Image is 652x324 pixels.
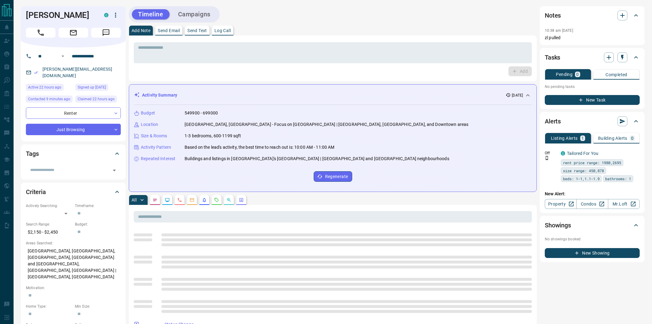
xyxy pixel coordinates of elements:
div: Activity Summary[DATE] [134,89,532,101]
span: Active 22 hours ago [28,84,61,90]
p: Min Size: [75,304,121,309]
p: Building Alerts [598,136,627,140]
p: Activity Summary [142,92,177,98]
p: Areas Searched: [26,240,121,246]
span: bathrooms: 1 [605,176,631,182]
span: Claimed 22 hours ago [78,96,115,102]
p: 1 [581,136,584,140]
h2: Alerts [545,116,561,126]
p: Home Type: [26,304,72,309]
p: 549900 - 699000 [185,110,218,116]
p: All [132,198,137,202]
div: Criteria [26,185,121,199]
p: 0 [631,136,634,140]
a: Condos [576,199,608,209]
button: Regenerate [314,171,352,182]
h2: Criteria [26,187,46,197]
span: Contacted 9 minutes ago [28,96,70,102]
p: Location [141,121,158,128]
div: Wed Aug 13 2025 [75,96,121,104]
p: $2,150 - $2,450 [26,227,72,237]
p: Motivation: [26,285,121,291]
span: Call [26,28,55,38]
div: condos.ca [104,13,108,17]
p: zl pulled [545,35,640,41]
span: Signed up [DATE] [78,84,106,90]
p: Log Call [214,28,231,33]
p: Send Text [187,28,207,33]
p: Add Note [132,28,150,33]
p: Off [545,150,557,156]
p: Actively Searching: [26,203,72,209]
svg: Notes [153,197,157,202]
svg: Push Notification Only [545,156,549,160]
a: [PERSON_NAME][EMAIL_ADDRESS][DOMAIN_NAME] [43,67,112,78]
p: Repeated Interest [141,156,175,162]
p: No pending tasks [545,82,640,91]
p: Listing Alerts [551,136,578,140]
svg: Calls [177,197,182,202]
p: Budget: [75,222,121,227]
button: Open [110,166,119,175]
h1: [PERSON_NAME] [26,10,95,20]
div: Tasks [545,50,640,65]
div: Renter [26,107,121,119]
p: [GEOGRAPHIC_DATA], [GEOGRAPHIC_DATA], [GEOGRAPHIC_DATA], [GEOGRAPHIC_DATA] and [GEOGRAPHIC_DATA],... [26,246,121,282]
h2: Notes [545,10,561,20]
p: Budget [141,110,155,116]
h2: Showings [545,220,571,230]
a: Property [545,199,577,209]
button: Open [59,52,67,60]
p: Send Email [158,28,180,33]
svg: Agent Actions [239,197,244,202]
p: Size & Rooms [141,133,167,139]
span: Email [59,28,88,38]
h2: Tags [26,149,39,159]
span: size range: 450,878 [563,168,604,174]
svg: Email Verified [34,70,38,75]
button: New Task [545,95,640,105]
span: beds: 1-1,1.1-1.9 [563,176,600,182]
p: [DATE] [512,93,523,98]
p: 0 [576,72,579,77]
div: Sun Jun 18 2023 [75,84,121,93]
div: Thu Aug 14 2025 [26,96,72,104]
p: Search Range: [26,222,72,227]
p: New Alert: [545,191,640,197]
div: condos.ca [561,151,565,156]
svg: Lead Browsing Activity [165,197,170,202]
a: Tailored For You [567,151,598,156]
p: Pending [556,72,573,77]
svg: Listing Alerts [202,197,207,202]
div: Notes [545,8,640,23]
div: Tags [26,146,121,161]
div: Showings [545,218,640,233]
a: Mr.Loft [608,199,640,209]
p: Buildings and listings in [GEOGRAPHIC_DATA]'s [GEOGRAPHIC_DATA] | [GEOGRAPHIC_DATA] and [GEOGRAPH... [185,156,449,162]
div: Alerts [545,114,640,129]
span: Message [91,28,121,38]
p: Activity Pattern [141,144,171,151]
svg: Requests [214,197,219,202]
p: Completed [605,73,627,77]
p: 10:38 am [DATE] [545,28,573,33]
svg: Emails [189,197,194,202]
p: No showings booked [545,236,640,242]
p: 1-3 bedrooms, 600-1199 sqft [185,133,241,139]
p: Timeframe: [75,203,121,209]
button: Timeline [132,9,169,19]
button: New Showing [545,248,640,258]
h2: Tasks [545,52,560,62]
p: [GEOGRAPHIC_DATA], [GEOGRAPHIC_DATA] - Focus on [GEOGRAPHIC_DATA] | [GEOGRAPHIC_DATA], [GEOGRAPHI... [185,121,468,128]
div: Wed Aug 13 2025 [26,84,72,93]
button: Campaigns [172,9,217,19]
span: rent price range: 1980,2695 [563,160,621,166]
p: Based on the lead's activity, the best time to reach out is: 10:00 AM - 11:00 AM [185,144,335,151]
svg: Opportunities [226,197,231,202]
div: Just Browsing [26,124,121,135]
